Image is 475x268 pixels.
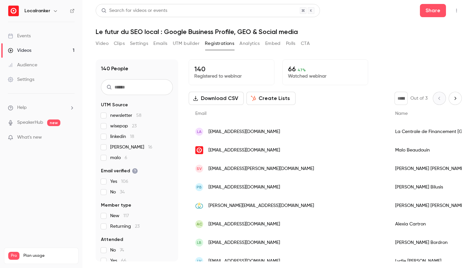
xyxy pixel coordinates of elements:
button: Download CSV [189,92,244,105]
span: Yes [110,178,128,185]
button: Settings [130,38,148,49]
p: 66 [288,65,363,73]
h6: Localranker [24,8,50,14]
span: linkedin [110,133,134,140]
button: Registrations [205,38,234,49]
button: Embed [265,38,281,49]
span: AC [197,221,202,227]
span: [EMAIL_ADDRESS][DOMAIN_NAME] [208,147,280,154]
span: 23 [135,224,140,229]
span: What's new [17,134,42,141]
button: Clips [114,38,125,49]
span: [EMAIL_ADDRESS][DOMAIN_NAME] [208,184,280,191]
button: Polls [286,38,296,49]
button: Video [96,38,109,49]
h1: 140 People [101,65,128,73]
span: newsletter [110,112,142,119]
img: localranker.fr [195,146,203,154]
div: Settings [8,76,34,83]
p: 140 [194,65,269,73]
span: 58 [136,113,142,118]
span: wisepop [110,123,137,129]
span: 117 [123,214,129,218]
button: Analytics [239,38,260,49]
span: UTM Source [101,102,128,108]
button: CTA [301,38,310,49]
span: 66 [121,258,126,263]
span: LA [197,129,202,135]
span: [EMAIL_ADDRESS][DOMAIN_NAME] [208,128,280,135]
span: Member type [101,202,131,209]
p: Registered to webinar [194,73,269,80]
span: 106 [121,179,128,184]
button: Create Lists [246,92,296,105]
span: Yes [110,257,126,264]
span: 74 [120,248,124,252]
img: capvital.fr [195,202,203,210]
span: 18 [130,134,134,139]
span: 16 [148,145,152,150]
span: PB [197,184,202,190]
button: UTM builder [173,38,200,49]
span: LB [197,240,202,246]
span: Returning [110,223,140,230]
span: New [110,213,129,219]
span: Attended [101,236,123,243]
span: new [47,119,60,126]
span: 6 [125,155,127,160]
span: SV [197,166,202,172]
span: [PERSON_NAME][EMAIL_ADDRESS][DOMAIN_NAME] [208,202,314,209]
div: Events [8,33,31,39]
span: 23 [132,124,137,128]
span: [EMAIL_ADDRESS][DOMAIN_NAME] [208,258,280,265]
p: Out of 3 [410,95,427,102]
span: 34 [120,190,125,194]
h1: Le futur du SEO local : Google Business Profile, GEO & Social media [96,28,462,36]
span: Email [195,111,206,116]
a: SpeakerHub [17,119,43,126]
div: Search for videos or events [101,7,167,14]
span: Email verified [101,168,138,174]
span: LV [197,258,202,264]
span: Plan usage [23,253,74,258]
span: [EMAIL_ADDRESS][PERSON_NAME][DOMAIN_NAME] [208,165,314,172]
span: [PERSON_NAME] [110,144,152,151]
button: Share [420,4,446,17]
span: [EMAIL_ADDRESS][DOMAIN_NAME] [208,239,280,246]
span: No [110,247,124,253]
span: Name [395,111,408,116]
button: Top Bar Actions [451,5,462,16]
span: Pro [8,252,19,260]
span: malo [110,154,127,161]
span: Help [17,104,27,111]
span: No [110,189,125,195]
span: 47 % [298,68,306,72]
p: Watched webinar [288,73,363,80]
button: Emails [153,38,167,49]
div: Audience [8,62,37,68]
button: Next page [449,92,462,105]
div: Videos [8,47,31,54]
li: help-dropdown-opener [8,104,75,111]
img: Localranker [8,6,19,16]
span: [EMAIL_ADDRESS][DOMAIN_NAME] [208,221,280,228]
